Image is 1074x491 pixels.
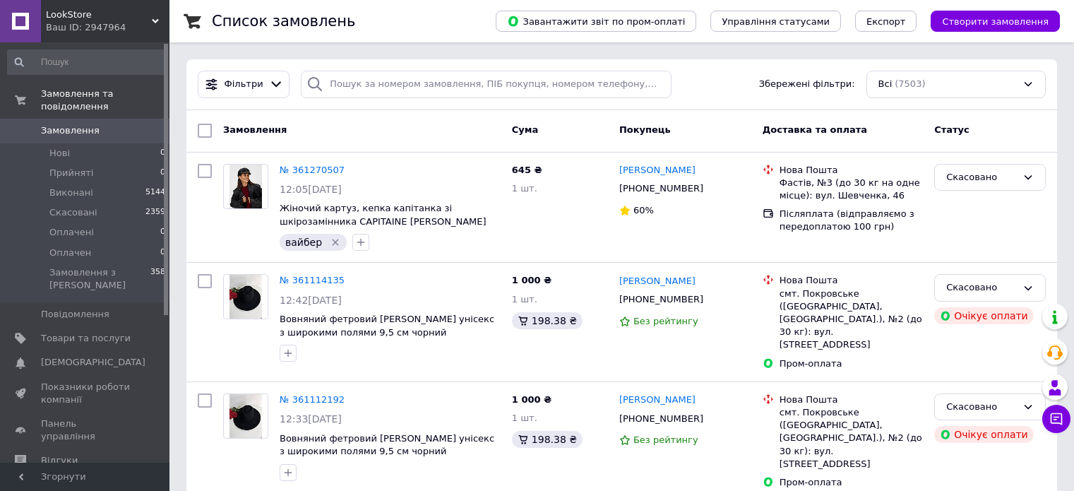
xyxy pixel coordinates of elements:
a: Вовняний фетровий [PERSON_NAME] унісекс з широкими полями 9,5 см чорний [280,433,494,457]
div: Фастів, №3 (до 30 кг на одне місце): вул. Шевченка, 46 [780,177,923,202]
span: Товари та послуги [41,332,131,345]
h1: Список замовлень [212,13,355,30]
svg: Видалити мітку [330,237,341,248]
a: Фото товару [223,164,268,209]
span: [PHONE_NUMBER] [619,183,703,194]
span: 1 000 ₴ [512,275,551,285]
span: 0 [160,226,165,239]
span: Скасовані [49,206,97,219]
span: Оплачен [49,247,91,259]
span: Замовлення та повідомлення [41,88,169,113]
span: 358 [150,266,165,292]
div: Післяплата (відправляємо з передоплатою 100 грн) [780,208,923,233]
div: 198.38 ₴ [512,312,583,329]
span: Замовлення з [PERSON_NAME] [49,266,150,292]
div: смт. Покровське ([GEOGRAPHIC_DATA], [GEOGRAPHIC_DATA].), №2 (до 30 кг): вул. [STREET_ADDRESS] [780,288,923,352]
span: 60% [633,205,654,215]
span: Фільтри [225,78,263,91]
span: 0 [160,167,165,179]
a: [PERSON_NAME] [619,275,696,288]
span: Збережені фільтри: [759,78,855,91]
div: Очікує оплати [934,307,1034,324]
span: Доставка та оплата [763,124,867,135]
span: Оплачені [49,226,94,239]
span: 12:33[DATE] [280,413,342,425]
span: 1 шт. [512,294,537,304]
span: Показники роботи компанії [41,381,131,406]
span: 1 000 ₴ [512,394,551,405]
div: Скасовано [946,280,1017,295]
a: Фото товару [223,274,268,319]
span: [PHONE_NUMBER] [619,413,703,424]
span: 645 ₴ [512,165,542,175]
span: Прийняті [49,167,93,179]
div: 198.38 ₴ [512,431,583,448]
a: Жіночий картуз, кепка капітанка зі шкірозамінника CAPITAINE [PERSON_NAME] [280,203,487,227]
div: Скасовано [946,170,1017,185]
div: Ваш ID: 2947964 [46,21,169,34]
span: Нові [49,147,70,160]
a: Фото товару [223,394,268,439]
span: Відгуки [41,454,78,467]
span: Експорт [866,16,906,27]
span: 12:05[DATE] [280,184,342,195]
span: Виконані [49,187,93,199]
span: Управління статусами [722,16,830,27]
a: [PERSON_NAME] [619,394,696,407]
span: LookStore [46,8,152,21]
div: Скасовано [946,400,1017,415]
span: Покупець [619,124,671,135]
button: Управління статусами [710,11,841,32]
span: Статус [934,124,969,135]
button: Створити замовлення [931,11,1060,32]
div: Пром-оплата [780,357,923,370]
span: 5144 [145,187,165,199]
div: Нова Пошта [780,394,923,406]
span: Без рейтингу [633,316,698,326]
span: Створити замовлення [942,16,1049,27]
img: Фото товару [229,394,263,438]
a: № 361112192 [280,394,345,405]
button: Експорт [855,11,917,32]
img: Фото товару [229,165,263,208]
span: Панель управління [41,418,131,443]
img: Фото товару [229,275,263,319]
span: Замовлення [223,124,287,135]
input: Пошук за номером замовлення, ПІБ покупця, номером телефону, Email, номером накладної [301,71,672,98]
a: № 361270507 [280,165,345,175]
span: 1 шт. [512,183,537,194]
span: 2359 [145,206,165,219]
a: № 361114135 [280,275,345,285]
a: Вовняний фетровий [PERSON_NAME] унісекс з широкими полями 9,5 см чорний [280,314,494,338]
a: [PERSON_NAME] [619,164,696,177]
div: смт. Покровське ([GEOGRAPHIC_DATA], [GEOGRAPHIC_DATA].), №2 (до 30 кг): вул. [STREET_ADDRESS] [780,406,923,471]
a: Створити замовлення [917,16,1060,26]
div: Очікує оплати [934,426,1034,443]
button: Чат з покупцем [1042,405,1070,433]
span: [DEMOGRAPHIC_DATA] [41,356,145,369]
span: Замовлення [41,124,100,137]
div: Пром-оплата [780,476,923,489]
span: [PHONE_NUMBER] [619,294,703,304]
span: Повідомлення [41,308,109,321]
span: 0 [160,147,165,160]
span: вайбер [285,237,322,248]
div: Нова Пошта [780,164,923,177]
span: Без рейтингу [633,434,698,445]
span: 0 [160,247,165,259]
button: Завантажити звіт по пром-оплаті [496,11,696,32]
span: (7503) [895,78,925,89]
span: Cума [512,124,538,135]
input: Пошук [7,49,167,75]
span: 12:42[DATE] [280,295,342,306]
span: 1 шт. [512,413,537,423]
span: Всі [878,78,893,91]
div: Нова Пошта [780,274,923,287]
span: Завантажити звіт по пром-оплаті [507,15,685,28]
